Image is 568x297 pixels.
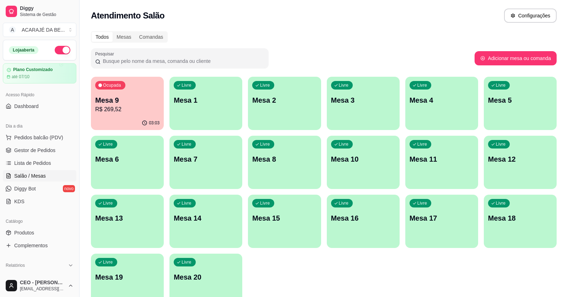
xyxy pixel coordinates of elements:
p: Mesa 3 [331,95,395,105]
div: Acesso Rápido [3,89,76,101]
span: [EMAIL_ADDRESS][DOMAIN_NAME] [20,286,65,292]
p: Mesa 6 [95,154,159,164]
span: Diggy [20,5,74,12]
p: R$ 269,52 [95,105,159,114]
p: Mesa 17 [410,213,474,223]
p: Livre [339,200,349,206]
p: Livre [339,82,349,88]
p: Mesa 4 [410,95,474,105]
span: KDS [14,198,25,205]
div: ACARAJÉ DA BE ... [22,26,65,33]
p: Mesa 20 [174,272,238,282]
h2: Atendimento Salão [91,10,164,21]
a: DiggySistema de Gestão [3,3,76,20]
button: LivreMesa 4 [405,77,478,130]
span: Produtos [14,229,34,236]
span: CEO - [PERSON_NAME] [20,280,65,286]
div: Comandas [135,32,167,42]
p: Livre [182,82,191,88]
p: Livre [103,141,113,147]
p: Mesa 15 [252,213,317,223]
p: Livre [417,141,427,147]
a: Produtos [3,227,76,238]
p: Mesa 8 [252,154,317,164]
div: Loja aberta [9,46,38,54]
button: LivreMesa 18 [484,195,557,248]
span: Lista de Pedidos [14,160,51,167]
span: Diggy Bot [14,185,36,192]
p: Mesa 2 [252,95,317,105]
button: Configurações [504,9,557,23]
div: Catálogo [3,216,76,227]
a: KDS [3,196,76,207]
p: Livre [103,200,113,206]
span: Dashboard [14,103,39,110]
span: Complementos [14,242,48,249]
p: Livre [496,82,506,88]
p: Livre [417,200,427,206]
p: Livre [417,82,427,88]
button: Pedidos balcão (PDV) [3,132,76,143]
span: Salão / Mesas [14,172,46,179]
span: Relatórios [6,263,25,268]
button: LivreMesa 12 [484,136,557,189]
button: Select a team [3,23,76,37]
a: Dashboard [3,101,76,112]
button: LivreMesa 8 [248,136,321,189]
p: Livre [496,200,506,206]
a: Salão / Mesas [3,170,76,182]
button: LivreMesa 15 [248,195,321,248]
p: Mesa 7 [174,154,238,164]
p: Mesa 12 [488,154,552,164]
p: Mesa 11 [410,154,474,164]
p: 03:03 [149,120,159,126]
p: Livre [496,141,506,147]
button: LivreMesa 2 [248,77,321,130]
a: Lista de Pedidos [3,157,76,169]
p: Ocupada [103,82,121,88]
a: Gestor de Pedidos [3,145,76,156]
p: Mesa 5 [488,95,552,105]
p: Livre [182,141,191,147]
button: LivreMesa 11 [405,136,478,189]
article: até 07/10 [12,74,29,80]
a: Plano Customizadoaté 07/10 [3,63,76,83]
p: Mesa 14 [174,213,238,223]
button: LivreMesa 17 [405,195,478,248]
span: Sistema de Gestão [20,12,74,17]
p: Livre [182,259,191,265]
button: Adicionar mesa ou comanda [475,51,557,65]
span: Gestor de Pedidos [14,147,55,154]
p: Livre [182,200,191,206]
div: Todos [92,32,113,42]
article: Plano Customizado [13,67,53,72]
p: Mesa 1 [174,95,238,105]
button: LivreMesa 13 [91,195,164,248]
button: LivreMesa 3 [327,77,400,130]
p: Livre [260,200,270,206]
p: Livre [339,141,349,147]
button: LivreMesa 7 [169,136,242,189]
p: Mesa 18 [488,213,552,223]
button: LivreMesa 6 [91,136,164,189]
p: Mesa 10 [331,154,395,164]
button: OcupadaMesa 9R$ 269,5203:03 [91,77,164,130]
button: Alterar Status [55,46,70,54]
p: Mesa 9 [95,95,159,105]
button: LivreMesa 14 [169,195,242,248]
p: Livre [260,141,270,147]
span: Relatórios de vendas [14,273,61,280]
a: Complementos [3,240,76,251]
button: LivreMesa 1 [169,77,242,130]
p: Mesa 19 [95,272,159,282]
span: A [9,26,16,33]
p: Mesa 16 [331,213,395,223]
button: LivreMesa 16 [327,195,400,248]
a: Relatórios de vendas [3,271,76,282]
p: Livre [260,82,270,88]
div: Dia a dia [3,120,76,132]
input: Pesquisar [101,58,264,65]
button: LivreMesa 5 [484,77,557,130]
p: Mesa 13 [95,213,159,223]
button: LivreMesa 10 [327,136,400,189]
